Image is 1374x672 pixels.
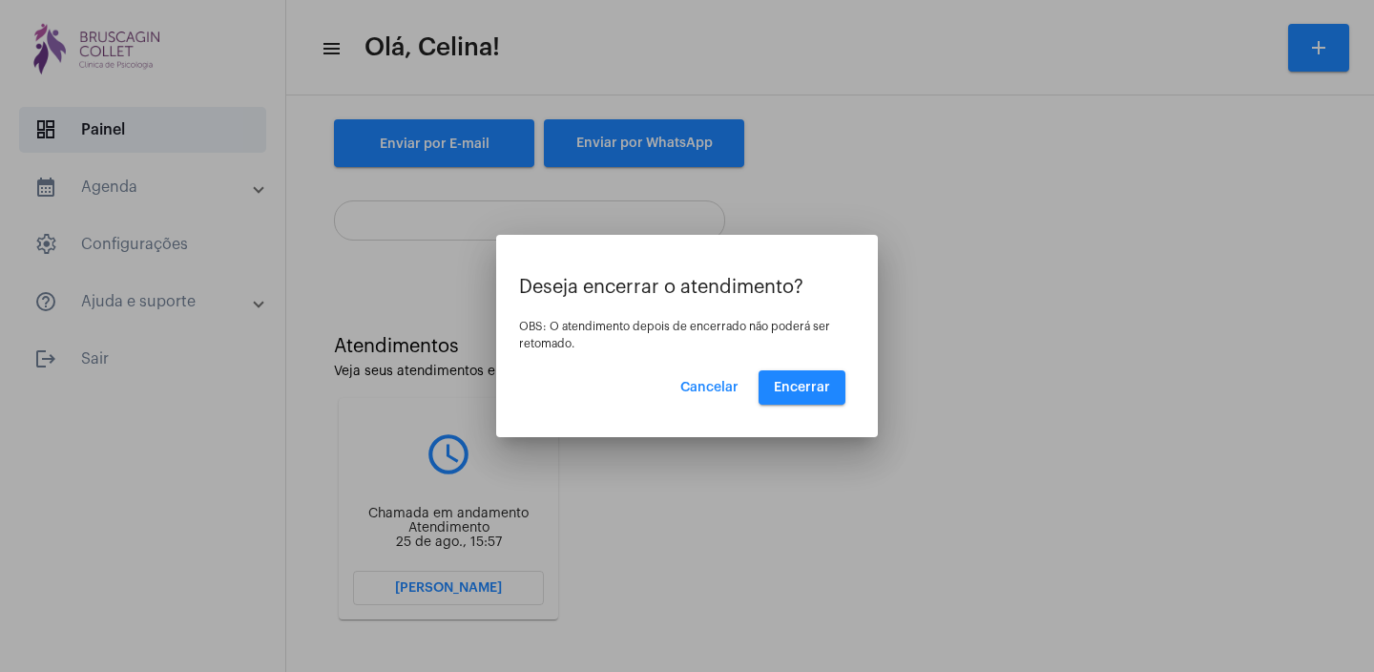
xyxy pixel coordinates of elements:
[680,381,739,394] span: Cancelar
[759,370,845,405] button: Encerrar
[665,370,754,405] button: Cancelar
[519,321,830,349] span: OBS: O atendimento depois de encerrado não poderá ser retomado.
[519,277,855,298] p: Deseja encerrar o atendimento?
[774,381,830,394] span: Encerrar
